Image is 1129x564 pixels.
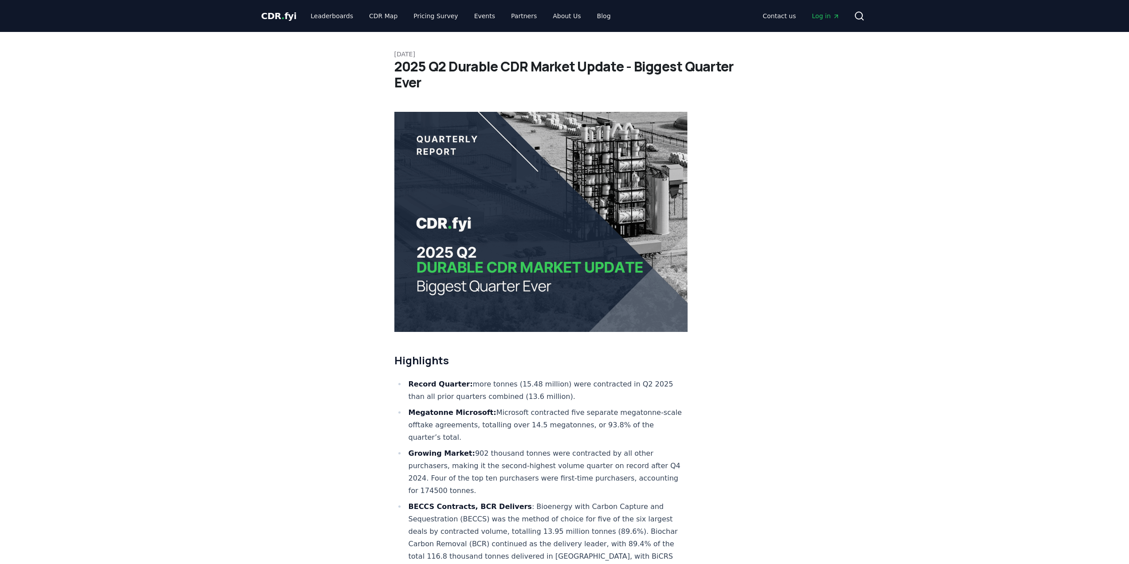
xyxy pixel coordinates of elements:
[261,10,297,22] a: CDR.fyi
[805,8,846,24] a: Log in
[409,408,496,417] strong: Megatonne Microsoft:
[406,8,465,24] a: Pricing Survey
[755,8,846,24] nav: Main
[546,8,588,24] a: About Us
[409,449,475,458] strong: Growing Market:
[394,112,688,332] img: blog post image
[406,378,688,403] li: more tonnes (15.48 million) were contracted in Q2 2025 than all prior quarters combined (13.6 mil...
[409,380,473,388] strong: Record Quarter:
[281,11,284,21] span: .
[406,406,688,444] li: Microsoft contracted five separate megatonne-scale offtake agreements, totalling over 14.5 megato...
[812,12,839,20] span: Log in
[261,11,297,21] span: CDR fyi
[755,8,803,24] a: Contact us
[409,502,532,511] strong: BECCS Contracts, BCR Delivers
[394,353,688,367] h2: Highlights
[303,8,618,24] nav: Main
[394,50,735,59] p: [DATE]
[394,59,735,91] h1: 2025 Q2 Durable CDR Market Update - Biggest Quarter Ever
[362,8,405,24] a: CDR Map
[406,447,688,497] li: 902 thousand tonnes were contracted by all other purchasers, making it the second-highest volume ...
[467,8,502,24] a: Events
[590,8,618,24] a: Blog
[504,8,544,24] a: Partners
[303,8,360,24] a: Leaderboards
